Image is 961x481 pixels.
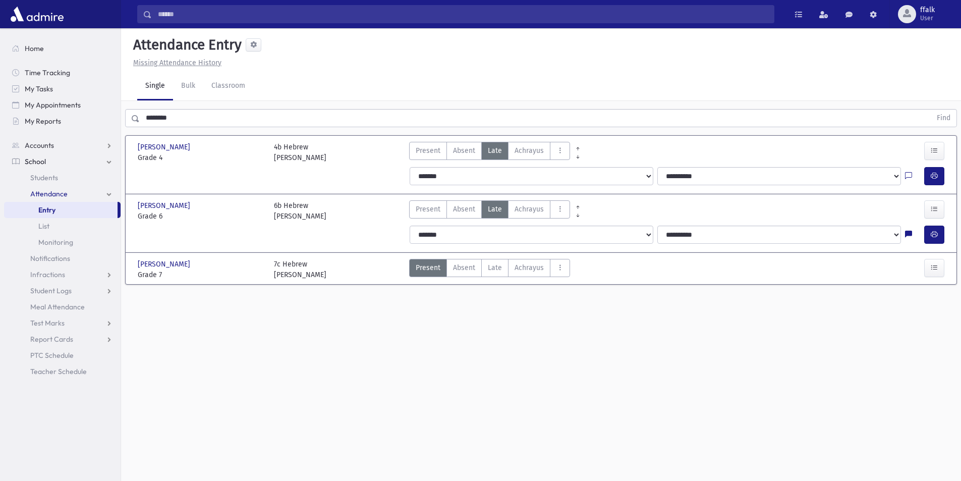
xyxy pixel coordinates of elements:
a: Entry [4,202,118,218]
span: Present [416,204,440,215]
button: Find [931,110,956,127]
div: AttTypes [409,259,570,280]
span: My Reports [25,117,61,126]
u: Missing Attendance History [133,59,221,67]
a: Single [137,72,173,100]
div: AttTypes [409,200,570,222]
a: Students [4,170,121,186]
span: Achrayus [515,262,544,273]
span: Absent [453,145,475,156]
span: Notifications [30,254,70,263]
h5: Attendance Entry [129,36,242,54]
div: 4b Hebrew [PERSON_NAME] [274,142,326,163]
span: Entry [38,205,55,215]
a: Monitoring [4,234,121,250]
span: School [25,157,46,166]
span: ffalk [920,6,935,14]
span: [PERSON_NAME] [138,200,192,211]
span: Grade 6 [138,211,264,222]
span: User [920,14,935,22]
span: Teacher Schedule [30,367,87,376]
span: [PERSON_NAME] [138,142,192,152]
a: My Appointments [4,97,121,113]
span: Monitoring [38,238,73,247]
span: Present [416,262,440,273]
a: Notifications [4,250,121,266]
a: My Tasks [4,81,121,97]
a: My Reports [4,113,121,129]
span: Infractions [30,270,65,279]
span: PTC Schedule [30,351,74,360]
a: List [4,218,121,234]
a: Classroom [203,72,253,100]
a: Missing Attendance History [129,59,221,67]
span: Late [488,262,502,273]
a: PTC Schedule [4,347,121,363]
a: Student Logs [4,283,121,299]
a: Meal Attendance [4,299,121,315]
span: Grade 7 [138,270,264,280]
a: Time Tracking [4,65,121,81]
span: Time Tracking [25,68,70,77]
span: Student Logs [30,286,72,295]
span: My Appointments [25,100,81,110]
span: Students [30,173,58,182]
span: [PERSON_NAME] [138,259,192,270]
span: Achrayus [515,145,544,156]
a: Home [4,40,121,57]
a: Report Cards [4,331,121,347]
a: Attendance [4,186,121,202]
span: Late [488,145,502,156]
span: Achrayus [515,204,544,215]
span: List [38,222,49,231]
div: AttTypes [409,142,570,163]
span: Home [25,44,44,53]
span: Attendance [30,189,68,198]
span: Absent [453,262,475,273]
div: 7c Hebrew [PERSON_NAME] [274,259,326,280]
img: AdmirePro [8,4,66,24]
span: Accounts [25,141,54,150]
div: 6b Hebrew [PERSON_NAME] [274,200,326,222]
span: Late [488,204,502,215]
span: Meal Attendance [30,302,85,311]
a: Bulk [173,72,203,100]
span: Absent [453,204,475,215]
a: School [4,153,121,170]
a: Accounts [4,137,121,153]
input: Search [152,5,774,23]
a: Test Marks [4,315,121,331]
span: Present [416,145,440,156]
span: Report Cards [30,335,73,344]
a: Teacher Schedule [4,363,121,380]
a: Infractions [4,266,121,283]
span: Test Marks [30,318,65,328]
span: My Tasks [25,84,53,93]
span: Grade 4 [138,152,264,163]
